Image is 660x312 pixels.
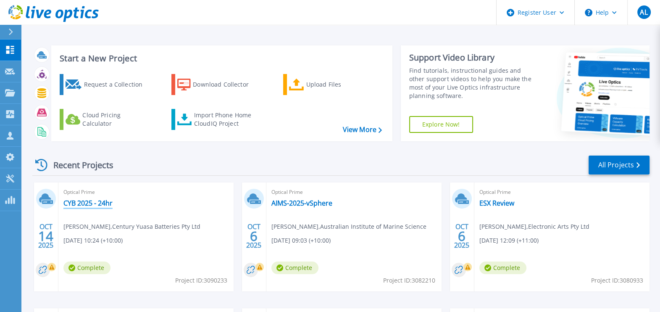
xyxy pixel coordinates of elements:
[193,76,260,93] div: Download Collector
[194,111,260,128] div: Import Phone Home CloudIQ Project
[640,9,647,16] span: AL
[246,221,262,251] div: OCT 2025
[458,233,465,240] span: 6
[60,109,153,130] a: Cloud Pricing Calculator
[271,188,436,197] span: Optical Prime
[306,76,373,93] div: Upload Files
[250,233,258,240] span: 6
[271,222,426,231] span: [PERSON_NAME] , Australian Institute of Marine Science
[479,262,526,274] span: Complete
[271,262,318,274] span: Complete
[409,52,534,63] div: Support Video Library
[383,276,435,285] span: Project ID: 3082210
[63,222,200,231] span: [PERSON_NAME] , Century Yuasa Batteries Pty Ltd
[63,262,110,274] span: Complete
[63,188,229,197] span: Optical Prime
[82,111,150,128] div: Cloud Pricing Calculator
[454,221,470,251] div: OCT 2025
[479,222,589,231] span: [PERSON_NAME] , Electronic Arts Pty Ltd
[32,155,125,175] div: Recent Projects
[271,236,331,245] span: [DATE] 09:03 (+10:00)
[175,276,227,285] span: Project ID: 3090233
[63,236,123,245] span: [DATE] 10:24 (+10:00)
[60,54,381,63] h3: Start a New Project
[409,116,473,133] a: Explore Now!
[479,199,514,207] a: ESX Review
[479,188,644,197] span: Optical Prime
[589,156,649,175] a: All Projects
[409,66,534,100] div: Find tutorials, instructional guides and other support videos to help you make the most of your L...
[60,74,153,95] a: Request a Collection
[171,74,265,95] a: Download Collector
[38,221,54,251] div: OCT 2025
[283,74,377,95] a: Upload Files
[38,233,53,240] span: 14
[271,199,332,207] a: AIMS-2025-vSphere
[479,236,539,245] span: [DATE] 12:09 (+11:00)
[591,276,643,285] span: Project ID: 3080933
[343,126,382,134] a: View More
[63,199,113,207] a: CYB 2025 - 24hr
[84,76,151,93] div: Request a Collection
